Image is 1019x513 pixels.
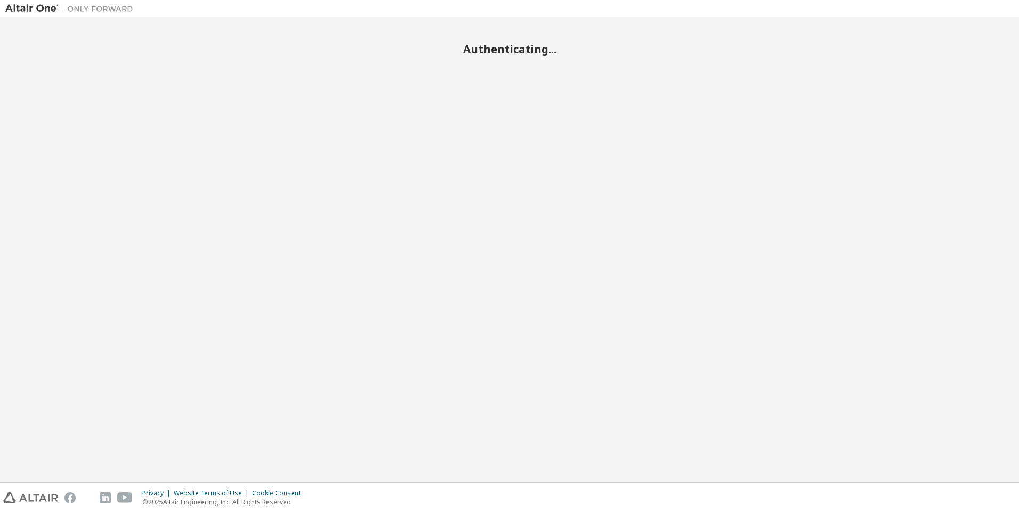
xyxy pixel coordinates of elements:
[174,489,252,498] div: Website Terms of Use
[142,489,174,498] div: Privacy
[3,492,58,503] img: altair_logo.svg
[142,498,307,507] p: © 2025 Altair Engineering, Inc. All Rights Reserved.
[64,492,76,503] img: facebook.svg
[117,492,133,503] img: youtube.svg
[100,492,111,503] img: linkedin.svg
[5,42,1014,56] h2: Authenticating...
[252,489,307,498] div: Cookie Consent
[5,3,139,14] img: Altair One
